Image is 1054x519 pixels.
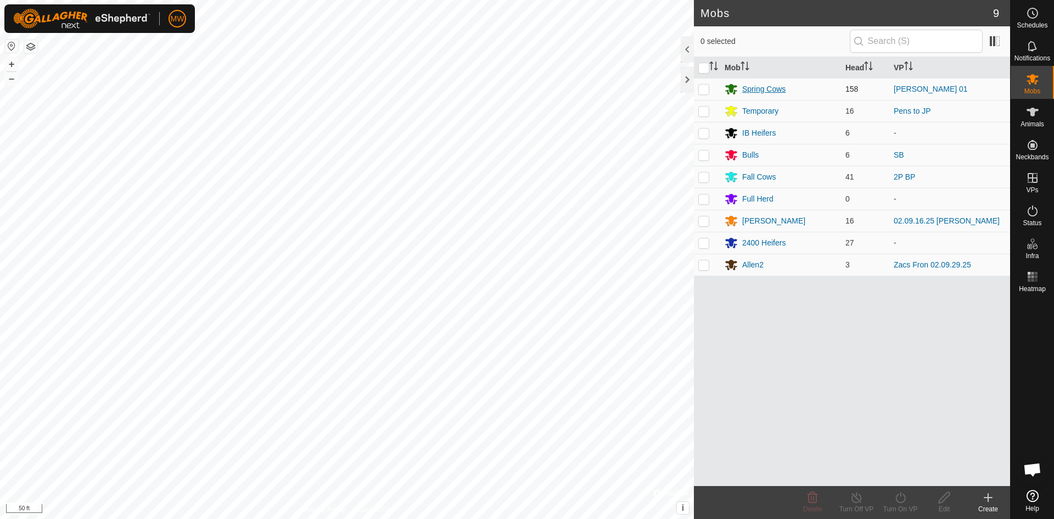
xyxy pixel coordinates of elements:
div: Turn On VP [878,504,922,514]
span: Help [1025,505,1039,512]
span: 27 [845,238,854,247]
p-sorticon: Activate to sort [709,63,718,72]
span: 6 [845,129,850,137]
div: Full Herd [742,193,773,205]
div: Allen2 [742,259,764,271]
div: Open chat [1016,453,1049,486]
span: Schedules [1017,22,1047,29]
span: MW [171,13,184,25]
td: - [889,188,1010,210]
p-sorticon: Activate to sort [904,63,913,72]
a: Pens to JP [894,107,931,115]
div: [PERSON_NAME] [742,215,805,227]
button: + [5,58,18,71]
button: Reset Map [5,40,18,53]
span: Mobs [1024,88,1040,94]
th: VP [889,57,1010,79]
td: - [889,232,1010,254]
a: Help [1011,485,1054,516]
div: Create [966,504,1010,514]
a: SB [894,150,904,159]
div: Fall Cows [742,171,776,183]
div: Edit [922,504,966,514]
span: Heatmap [1019,286,1046,292]
div: Temporary [742,105,778,117]
div: Spring Cows [742,83,786,95]
button: – [5,72,18,85]
span: 3 [845,260,850,269]
span: 0 selected [700,36,850,47]
span: 6 [845,150,850,159]
span: Infra [1025,253,1039,259]
a: Contact Us [358,505,390,515]
span: Delete [803,505,822,513]
button: Map Layers [24,40,37,53]
span: 158 [845,85,858,93]
td: - [889,122,1010,144]
input: Search (S) [850,30,983,53]
a: 2P BP [894,172,915,181]
p-sorticon: Activate to sort [741,63,749,72]
h2: Mobs [700,7,993,20]
span: Status [1023,220,1041,226]
div: Turn Off VP [834,504,878,514]
span: Neckbands [1016,154,1049,160]
a: 02.09.16.25 [PERSON_NAME] [894,216,1000,225]
a: [PERSON_NAME] 01 [894,85,968,93]
span: Notifications [1014,55,1050,62]
p-sorticon: Activate to sort [864,63,873,72]
span: 0 [845,194,850,203]
span: 9 [993,5,999,21]
span: Animals [1021,121,1044,127]
img: Gallagher Logo [13,9,150,29]
th: Mob [720,57,841,79]
a: Zacs Fron 02.09.29.25 [894,260,971,269]
div: 2400 Heifers [742,237,786,249]
div: Bulls [742,149,759,161]
span: 16 [845,216,854,225]
div: IB Heifers [742,127,776,139]
th: Head [841,57,889,79]
span: VPs [1026,187,1038,193]
span: i [682,503,684,512]
a: Privacy Policy [304,505,345,515]
span: 41 [845,172,854,181]
span: 16 [845,107,854,115]
button: i [677,502,689,514]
